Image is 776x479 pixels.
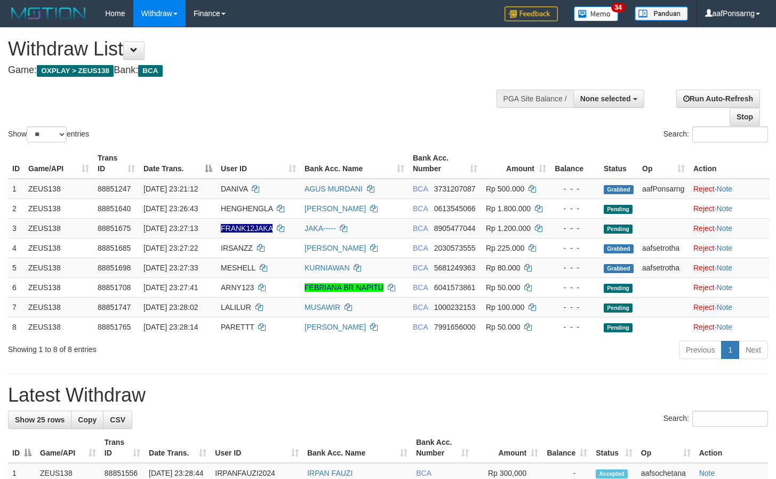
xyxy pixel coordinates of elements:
a: Reject [693,244,715,252]
span: Accepted [596,469,628,478]
th: Date Trans.: activate to sort column descending [139,148,217,179]
span: None selected [580,94,631,103]
td: · [689,258,770,277]
div: PGA Site Balance / [497,90,573,108]
a: CSV [103,411,132,429]
a: [PERSON_NAME] [305,323,366,331]
div: - - - [555,223,595,234]
td: · [689,317,770,337]
img: panduan.png [635,6,688,21]
span: Grabbed [604,185,634,194]
img: Feedback.jpg [505,6,558,21]
span: Copy 1000232153 to clipboard [434,303,476,312]
th: Balance: activate to sort column ascending [542,433,591,463]
th: Amount: activate to sort column ascending [473,433,542,463]
td: aafsetrotha [638,258,689,277]
a: Run Auto-Refresh [676,90,760,108]
span: Nama rekening ada tanda titik/strip, harap diedit [221,224,273,233]
td: ZEUS138 [24,179,93,199]
a: Reject [693,303,715,312]
a: AGUS MURDANI [305,185,363,193]
span: OXPLAY > ZEUS138 [37,65,114,77]
a: KURNIAWAN [305,264,350,272]
a: Reject [693,323,715,331]
span: [DATE] 23:26:43 [143,204,198,213]
td: aafPonsarng [638,179,689,199]
a: Reject [693,283,715,292]
a: Note [717,264,733,272]
span: [DATE] 23:27:22 [143,244,198,252]
span: 88851675 [98,224,131,233]
span: Copy [78,416,97,424]
span: Pending [604,205,633,214]
span: Rp 1.800.000 [486,204,531,213]
select: Showentries [27,126,67,142]
a: Next [739,341,768,359]
a: IRPAN FAUZI [307,469,353,477]
td: · [689,218,770,238]
span: PARETTT [221,323,254,331]
a: Note [717,204,733,213]
th: Bank Acc. Name: activate to sort column ascending [300,148,409,179]
span: BCA [413,185,428,193]
input: Search: [692,126,768,142]
input: Search: [692,411,768,427]
td: 3 [8,218,24,238]
span: Copy 2030573555 to clipboard [434,244,476,252]
a: Show 25 rows [8,411,71,429]
td: 8 [8,317,24,337]
a: Note [717,185,733,193]
td: · [689,238,770,258]
th: Action [689,148,770,179]
span: DANIVA [221,185,247,193]
span: Rp 50.000 [486,283,521,292]
span: BCA [413,264,428,272]
th: Trans ID: activate to sort column ascending [93,148,139,179]
span: 88851765 [98,323,131,331]
span: [DATE] 23:28:14 [143,323,198,331]
a: JAKA----- [305,224,335,233]
a: MUSAWIR [305,303,340,312]
th: Game/API: activate to sort column ascending [36,433,100,463]
span: 88851247 [98,185,131,193]
span: BCA [413,224,428,233]
span: Pending [604,225,633,234]
span: [DATE] 23:27:13 [143,224,198,233]
span: 88851685 [98,244,131,252]
th: Bank Acc. Number: activate to sort column ascending [412,433,473,463]
span: Rp 80.000 [486,264,521,272]
td: ZEUS138 [24,277,93,297]
span: Rp 100.000 [486,303,524,312]
th: Status: activate to sort column ascending [591,433,637,463]
div: - - - [555,322,595,332]
span: Copy 7991656000 to clipboard [434,323,476,331]
div: - - - [555,302,595,313]
a: Reject [693,224,715,233]
a: Note [717,303,733,312]
span: [DATE] 23:21:12 [143,185,198,193]
td: 7 [8,297,24,317]
a: Note [717,283,733,292]
span: Copy 0613545066 to clipboard [434,204,476,213]
td: aafsetrotha [638,238,689,258]
a: FEBRIANA BR NAPITU [305,283,383,292]
div: - - - [555,282,595,293]
a: 1 [721,341,739,359]
a: Reject [693,204,715,213]
a: [PERSON_NAME] [305,204,366,213]
span: BCA [413,323,428,331]
th: User ID: activate to sort column ascending [211,433,303,463]
span: Grabbed [604,264,634,273]
span: Copy 5681249363 to clipboard [434,264,476,272]
td: 1 [8,179,24,199]
td: ZEUS138 [24,297,93,317]
span: CSV [110,416,125,424]
th: Action [695,433,768,463]
th: ID: activate to sort column descending [8,433,36,463]
span: BCA [413,244,428,252]
th: Op: activate to sort column ascending [637,433,695,463]
label: Show entries [8,126,89,142]
label: Search: [663,126,768,142]
span: BCA [413,283,428,292]
span: BCA [138,65,162,77]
